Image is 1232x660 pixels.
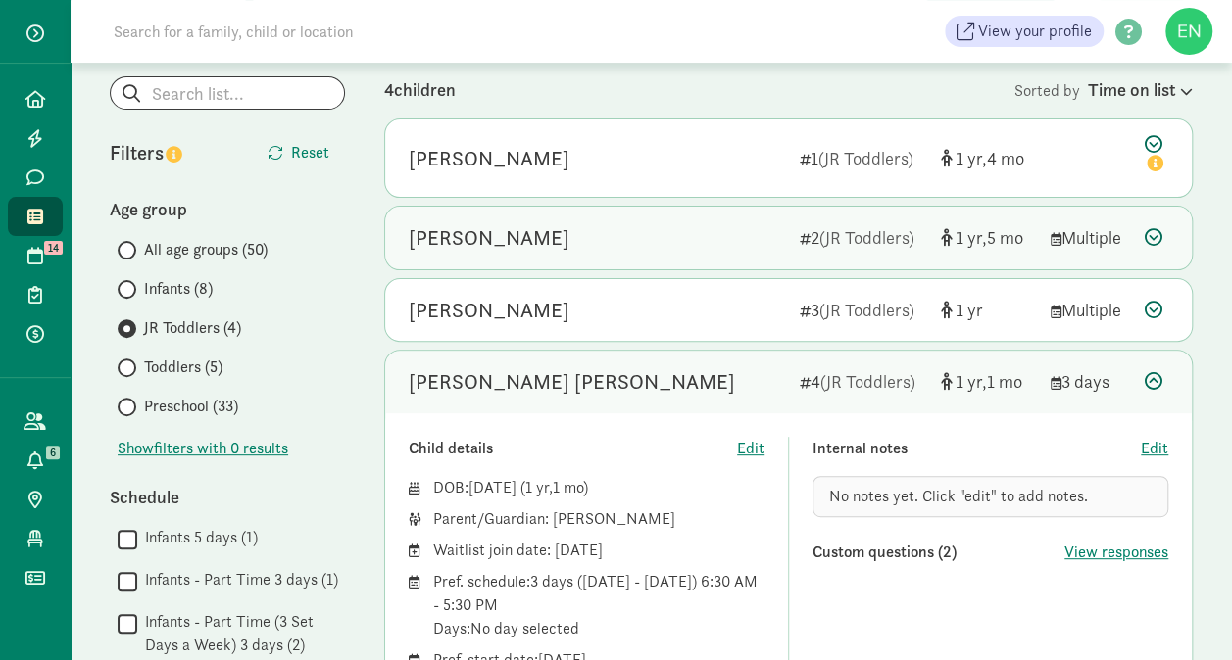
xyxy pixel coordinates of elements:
[956,147,987,169] span: 1
[252,133,345,172] button: Reset
[8,236,63,275] a: 14
[818,147,913,169] span: (JR Toddlers)
[1051,224,1129,251] div: Multiple
[102,12,652,51] input: Search for a family, child or location
[819,299,914,321] span: (JR Toddlers)
[8,441,63,480] a: 6
[956,299,983,321] span: 1
[118,437,288,460] span: Show filters with 0 results
[137,610,345,657] label: Infants - Part Time (3 Set Days a Week) 3 days (2)
[110,138,227,167] div: Filters
[987,370,1022,393] span: 1
[820,370,915,393] span: (JR Toddlers)
[468,477,517,497] span: [DATE]
[941,368,1035,395] div: [object Object]
[800,145,925,171] div: 1
[941,145,1035,171] div: [object Object]
[144,355,222,379] span: Toddlers (5)
[433,539,764,562] div: Waitlist join date: [DATE]
[553,477,583,497] span: 1
[384,76,1014,103] div: 4 children
[144,238,268,261] span: All age groups (50)
[1134,566,1232,660] iframe: Chat Widget
[110,196,345,222] div: Age group
[1088,76,1193,103] div: Time on list
[433,570,764,640] div: Pref. schedule: 3 days ([DATE] - [DATE]) 6:30 AM - 5:30 PM Days: No day selected
[144,277,213,301] span: Infants (8)
[941,224,1035,251] div: [object Object]
[978,20,1092,43] span: View your profile
[956,370,987,393] span: 1
[1064,541,1168,564] button: View responses
[945,16,1104,47] a: View your profile
[137,526,258,549] label: Infants 5 days (1)
[800,368,925,395] div: 4
[813,437,1141,460] div: Internal notes
[137,568,338,591] label: Infants - Part Time 3 days (1)
[829,486,1088,506] span: No notes yet. Click "edit" to add notes.
[433,507,764,531] div: Parent/Guardian: [PERSON_NAME]
[144,395,238,418] span: Preschool (33)
[800,224,925,251] div: 2
[110,484,345,510] div: Schedule
[409,295,569,326] div: Penelope Wyman
[111,77,344,109] input: Search list...
[941,297,1035,323] div: [object Object]
[44,241,63,255] span: 14
[737,437,764,460] button: Edit
[144,316,241,340] span: JR Toddlers (4)
[46,446,60,459] span: 6
[409,143,569,174] div: Lily Catino
[800,297,925,323] div: 3
[409,366,735,398] div: Bowen Renner-Ko
[819,226,914,249] span: (JR Toddlers)
[956,226,987,249] span: 1
[987,226,1023,249] span: 5
[409,437,737,460] div: Child details
[1051,297,1129,323] div: Multiple
[118,437,288,460] button: Showfilters with 0 results
[1014,76,1193,103] div: Sorted by
[525,477,553,497] span: 1
[813,541,1064,564] div: Custom questions (2)
[409,222,569,254] div: Lianna Downs
[1051,368,1129,395] div: 3 days
[291,141,329,165] span: Reset
[987,147,1024,169] span: 4
[433,476,764,499] div: DOB: ( )
[1141,437,1168,460] button: Edit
